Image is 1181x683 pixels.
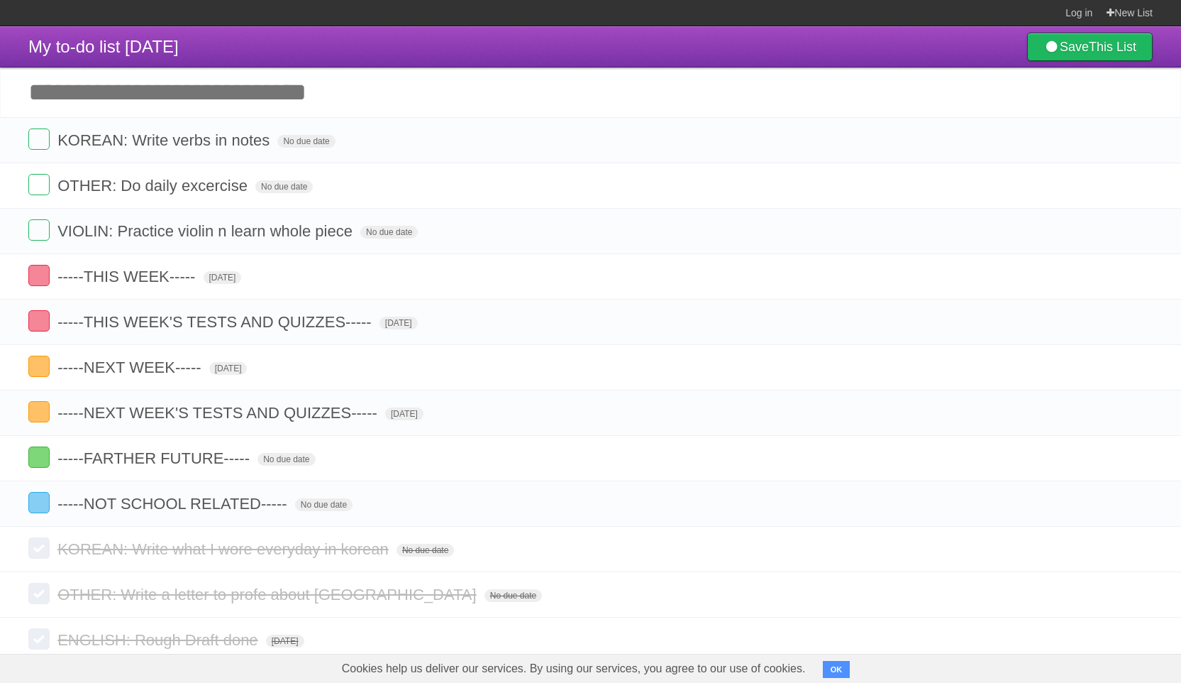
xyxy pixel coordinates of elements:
span: OTHER: Do daily excercise [57,177,251,195]
span: ENGLISH: Rough Draft done [57,631,261,649]
span: -----NEXT WEEK'S TESTS AND QUIZZES----- [57,404,381,422]
span: -----THIS WEEK'S TESTS AND QUIZZES----- [57,313,375,331]
label: Done [28,129,50,150]
label: Done [28,401,50,422]
span: No due date [397,544,454,557]
a: SaveThis List [1027,33,1153,61]
span: KOREAN: Write verbs in notes [57,131,273,149]
span: VIOLIN: Practice violin n learn whole piece [57,222,356,240]
label: Done [28,628,50,650]
span: [DATE] [209,362,248,375]
span: -----THIS WEEK----- [57,268,199,285]
span: -----NEXT WEEK----- [57,359,204,376]
label: Done [28,356,50,377]
span: No due date [484,589,542,602]
span: KOREAN: Write what I wore everyday in korean [57,540,392,558]
b: This List [1089,40,1136,54]
label: Done [28,219,50,241]
span: [DATE] [385,408,423,420]
span: My to-do list [DATE] [28,37,179,56]
span: No due date [257,453,315,466]
span: No due date [360,226,418,239]
label: Done [28,265,50,286]
span: [DATE] [204,271,242,284]
label: Done [28,310,50,332]
label: Done [28,492,50,513]
span: [DATE] [379,317,418,329]
label: Done [28,174,50,195]
span: No due date [295,498,353,511]
span: -----NOT SCHOOL RELATED----- [57,495,290,513]
span: [DATE] [266,635,304,648]
label: Done [28,583,50,604]
span: -----FARTHER FUTURE----- [57,449,253,467]
span: OTHER: Write a letter to profe about [GEOGRAPHIC_DATA] [57,586,480,603]
span: Cookies help us deliver our services. By using our services, you agree to our use of cookies. [328,655,820,683]
span: No due date [277,135,335,148]
label: Done [28,537,50,559]
span: No due date [255,180,313,193]
button: OK [823,661,850,678]
label: Done [28,447,50,468]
